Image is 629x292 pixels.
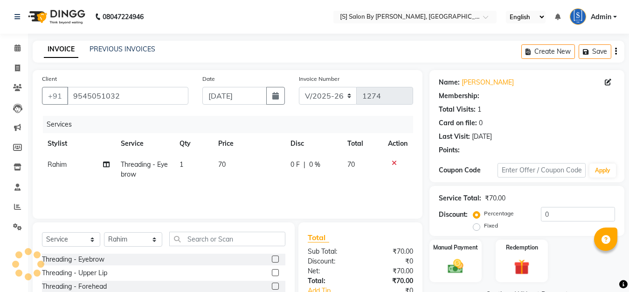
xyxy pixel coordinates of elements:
[570,8,586,25] img: Admin
[202,75,215,83] label: Date
[174,133,213,154] th: Qty
[485,193,505,203] div: ₹70.00
[443,257,468,275] img: _cash.svg
[439,165,498,175] div: Coupon Code
[48,160,67,169] span: Rahim
[439,118,477,128] div: Card on file:
[43,116,420,133] div: Services
[579,44,611,59] button: Save
[484,209,514,218] label: Percentage
[42,282,107,292] div: Threading - Forehead
[439,132,470,142] div: Last Visit:
[24,4,88,30] img: logo
[439,210,468,220] div: Discount:
[591,12,611,22] span: Admin
[360,256,420,266] div: ₹0
[213,133,284,154] th: Price
[42,133,115,154] th: Stylist
[360,276,420,286] div: ₹70.00
[103,4,144,30] b: 08047224946
[347,160,355,169] span: 70
[285,133,342,154] th: Disc
[169,232,285,246] input: Search or Scan
[309,160,320,170] span: 0 %
[477,105,481,114] div: 1
[180,160,183,169] span: 1
[342,133,382,154] th: Total
[360,247,420,256] div: ₹70.00
[439,78,460,87] div: Name:
[439,193,481,203] div: Service Total:
[299,75,339,83] label: Invoice Number
[590,255,620,283] iframe: chat widget
[115,133,173,154] th: Service
[301,247,360,256] div: Sub Total:
[301,266,360,276] div: Net:
[433,243,478,252] label: Manual Payment
[42,87,68,105] button: +91
[509,257,534,277] img: _gift.svg
[42,75,57,83] label: Client
[44,41,78,58] a: INVOICE
[42,255,104,264] div: Threading - Eyebrow
[479,118,483,128] div: 0
[301,256,360,266] div: Discount:
[42,268,107,278] div: Threading - Upper Lip
[90,45,155,53] a: PREVIOUS INVOICES
[439,105,476,114] div: Total Visits:
[439,145,460,155] div: Points:
[521,44,575,59] button: Create New
[218,160,226,169] span: 70
[472,132,492,142] div: [DATE]
[121,160,168,178] span: Threading - Eyebrow
[360,266,420,276] div: ₹70.00
[67,87,188,105] input: Search by Name/Mobile/Email/Code
[462,78,514,87] a: [PERSON_NAME]
[290,160,300,170] span: 0 F
[498,163,586,178] input: Enter Offer / Coupon Code
[484,221,498,230] label: Fixed
[382,133,413,154] th: Action
[304,160,305,170] span: |
[439,91,479,101] div: Membership:
[589,164,616,178] button: Apply
[308,233,329,242] span: Total
[301,276,360,286] div: Total:
[506,243,538,252] label: Redemption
